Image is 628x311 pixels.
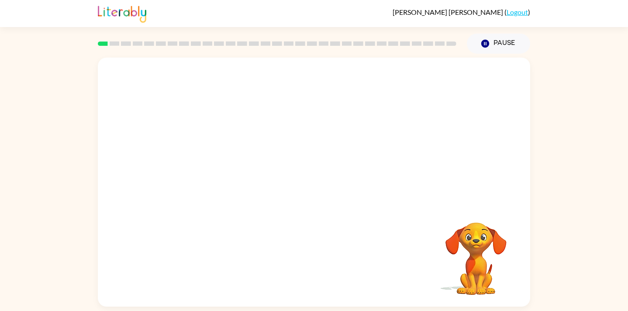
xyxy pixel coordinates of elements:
a: Logout [507,8,528,16]
img: Literably [98,3,146,23]
span: [PERSON_NAME] [PERSON_NAME] [393,8,504,16]
div: ( ) [393,8,530,16]
video: Your browser must support playing .mp4 files to use Literably. Please try using another browser. [432,209,520,296]
button: Pause [467,34,530,54]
